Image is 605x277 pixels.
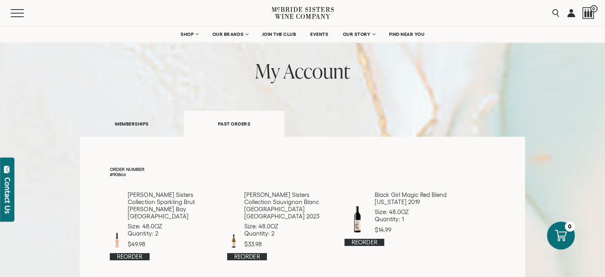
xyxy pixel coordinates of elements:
p: Black Girl Magic Red Blend [US_STATE] 2019 [374,191,452,206]
span: SHOP [181,31,194,37]
a: SHOP [175,26,203,42]
span: OUR STORY [342,31,370,37]
a: PAST ORDERS [184,111,284,137]
p: Size: 48.0OZ [244,223,335,230]
a: Reorder [110,253,150,260]
button: Mobile Menu Trigger [11,9,39,17]
h1: my account [80,60,525,82]
p: [PERSON_NAME] Sisters Collection Sauvignon Blanc [GEOGRAPHIC_DATA] [GEOGRAPHIC_DATA] 2023 [244,191,335,220]
a: Reorder [344,239,384,246]
a: OUR BRANDS [207,26,253,42]
p: Quantity: 2 [244,230,335,237]
p: Quantity: 2 [128,230,217,237]
p: $49.98 [128,241,217,248]
a: OUR STORY [337,26,380,42]
a: MEMBERSHIPS [80,110,183,138]
span: FIND NEAR YOU [389,31,425,37]
a: EVENTS [305,26,333,42]
span: EVENTS [310,31,328,37]
p: Size: 48.0OZ [374,208,452,216]
p: Size: 48.0OZ [128,223,217,230]
p: $14.99 [374,226,452,234]
p: Quantity: 1 [374,216,452,223]
div: Contact Us [4,177,12,214]
span: 0 [590,5,597,12]
p: $33.98 [244,241,335,248]
a: FIND NEAR YOU [384,26,430,42]
p: [PERSON_NAME] Sisters Collection Sparkling Brut [PERSON_NAME] Bay [GEOGRAPHIC_DATA] [128,191,217,220]
p: Order Number [110,167,495,172]
p: #90866 [110,172,495,177]
div: 0 [565,222,575,232]
span: OUR BRANDS [212,31,243,37]
a: Reorder [227,253,267,260]
span: JOIN THE CLUB [262,31,296,37]
a: JOIN THE CLUB [257,26,302,42]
